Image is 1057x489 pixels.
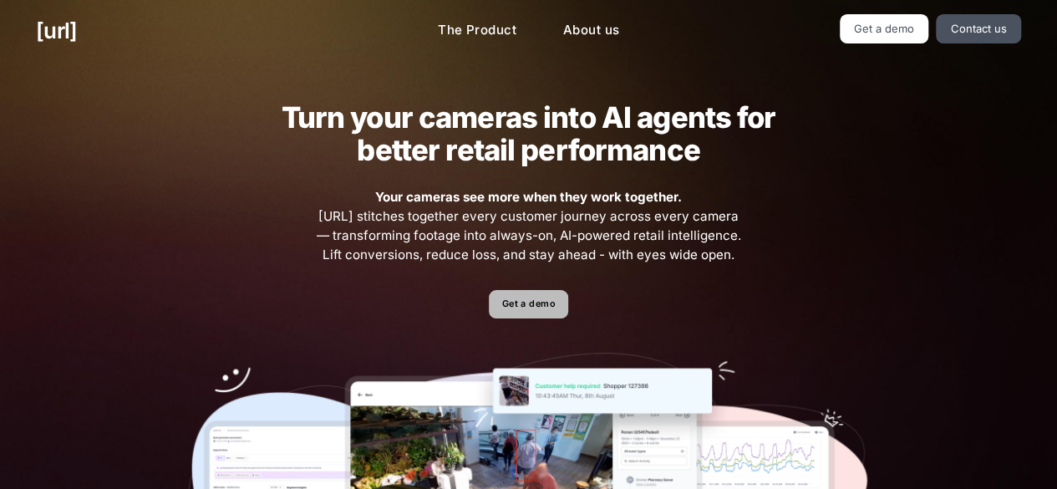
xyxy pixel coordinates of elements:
a: [URL] [36,14,77,47]
a: Get a demo [489,290,568,319]
a: The Product [424,14,530,47]
a: Get a demo [840,14,929,43]
a: Contact us [936,14,1021,43]
h2: Turn your cameras into AI agents for better retail performance [255,101,801,166]
strong: Your cameras see more when they work together. [375,189,682,205]
a: About us [550,14,633,47]
span: [URL] stitches together every customer journey across every camera — transforming footage into al... [314,188,744,264]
